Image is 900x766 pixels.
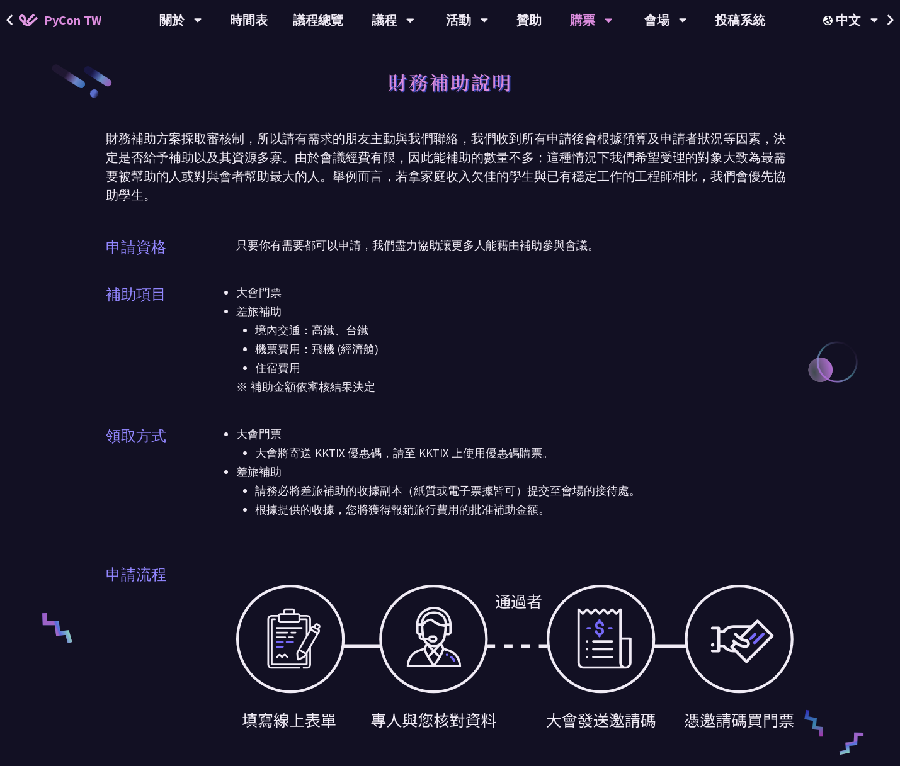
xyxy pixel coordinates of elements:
li: 大會門票 [236,425,794,463]
p: 只要你有需要都可以申請，我們盡力協助讓更多人能藉由補助參與會議。 [236,236,794,255]
li: 機票費用：飛機 (經濟艙) [255,340,794,359]
li: 根據提供的收據，您將獲得報銷旅行費用的批准補助金額。 [255,500,794,519]
p: 申請流程 [106,563,166,586]
li: 差旅補助 [236,463,794,519]
li: 境內交通：高鐵、台鐵 [255,321,794,340]
a: PyCon TW [6,4,114,36]
li: 請務必將差旅補助的收據副本（紙質或電子票據皆可）提交至會場的接待處。 [255,482,794,500]
li: 差旅補助 [236,302,794,378]
li: 大會門票 [236,283,794,302]
li: 住宿費用 [255,359,794,378]
p: 申請資格 [106,236,166,259]
p: 補助項目 [106,283,166,306]
img: Home icon of PyCon TW 2025 [19,14,38,26]
div: 財務補助方案採取審核制，所以請有需求的朋友主動與我們聯絡，我們收到所有申請後會根據預算及申請者狀況等因素，決定是否給予補助以及其資源多寡。由於會議經費有限，因此能補助的數量不多；這種情況下我們希... [106,129,794,205]
p: 領取方式 [106,425,166,448]
img: Locale Icon [823,16,836,25]
span: PyCon TW [44,11,101,30]
p: ※ 補助金額依審核結果決定 [236,378,794,397]
li: 大會將寄送 KKTIX 優惠碼，請至 KKTIX 上使用優惠碼購票。 [255,444,794,463]
h1: 財務補助說明 [388,63,513,101]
